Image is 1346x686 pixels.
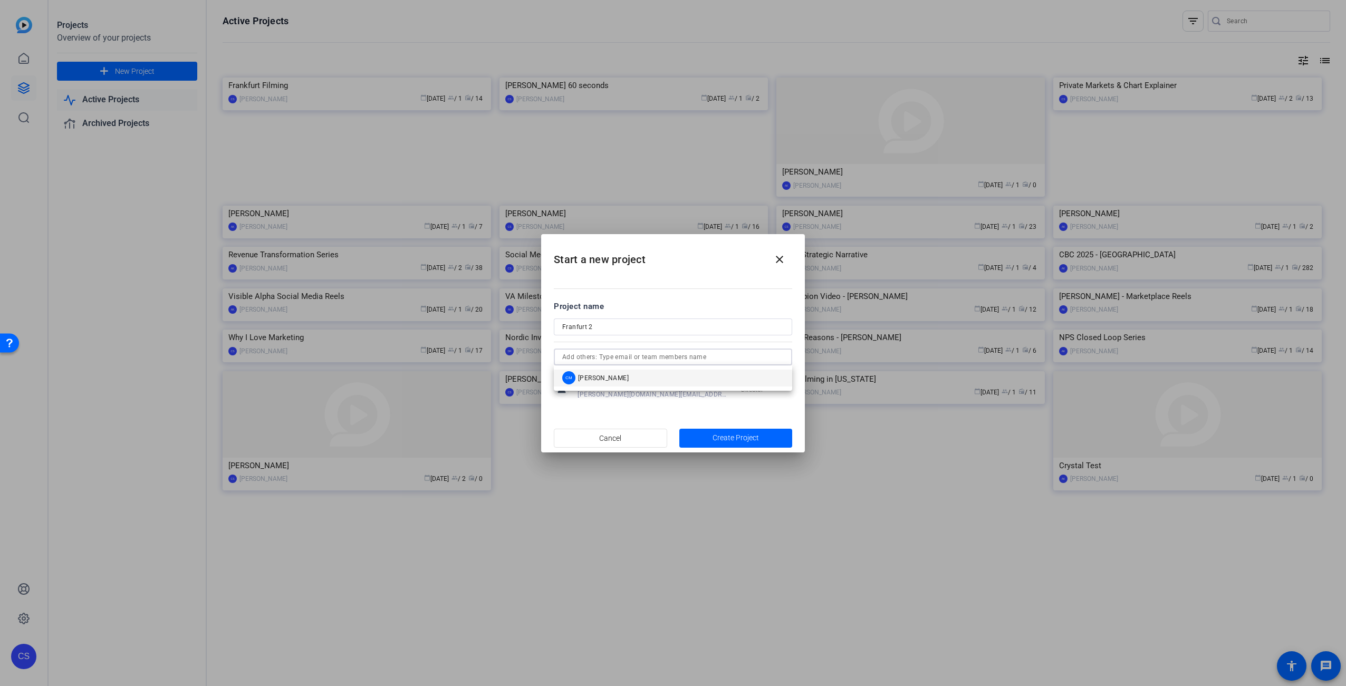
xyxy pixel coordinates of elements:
[599,428,621,448] span: Cancel
[578,374,629,382] span: [PERSON_NAME]
[541,234,805,277] h2: Start a new project
[554,301,792,312] div: Project name
[562,371,575,384] div: CM
[713,432,759,443] span: Create Project
[554,429,667,448] button: Cancel
[562,321,784,333] input: Enter Project Name
[773,253,786,266] mat-icon: close
[679,429,793,448] button: Create Project
[562,351,784,363] input: Add others: Type email or team members name
[578,390,729,399] span: [PERSON_NAME][DOMAIN_NAME][EMAIL_ADDRESS][PERSON_NAME][DOMAIN_NAME]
